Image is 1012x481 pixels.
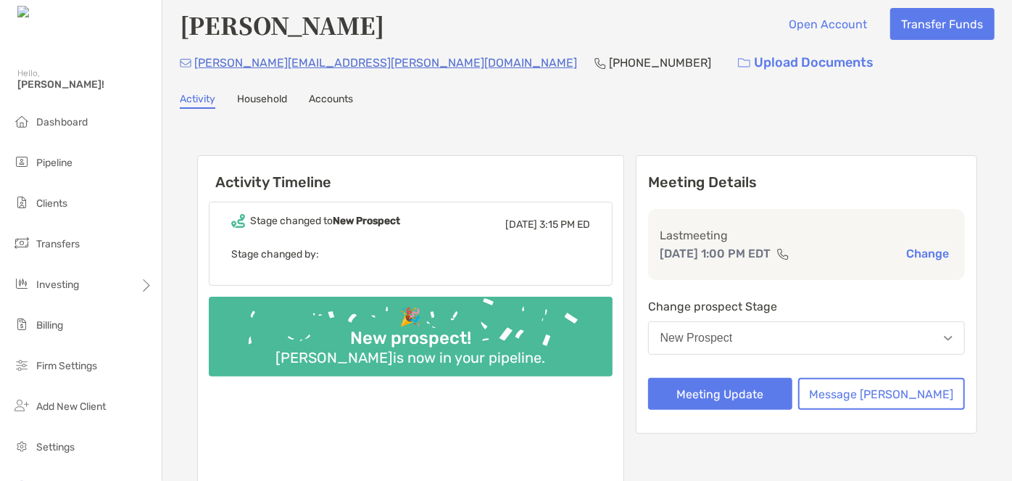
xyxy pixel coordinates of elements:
p: [DATE] 1:00 PM EDT [660,244,771,263]
p: [PHONE_NUMBER] [609,54,711,72]
img: Event icon [231,214,245,228]
div: New Prospect [660,332,733,345]
span: Pipeline [36,157,72,169]
img: billing icon [13,316,30,333]
img: pipeline icon [13,153,30,170]
span: Billing [36,319,63,332]
div: New prospect! [344,328,477,349]
img: Phone Icon [594,57,606,69]
span: Transfers [36,238,80,250]
button: Meeting Update [648,378,792,410]
img: Open dropdown arrow [944,336,953,341]
button: Transfer Funds [890,8,995,40]
h4: [PERSON_NAME] [180,8,384,41]
span: Investing [36,279,79,291]
img: clients icon [13,194,30,211]
span: [PERSON_NAME]! [17,78,153,91]
img: firm-settings icon [13,356,30,374]
span: Firm Settings [36,360,97,372]
button: Change [902,246,953,261]
div: Stage changed to [250,215,400,227]
img: settings icon [13,437,30,455]
img: communication type [776,248,789,260]
span: Dashboard [36,116,88,128]
p: Change prospect Stage [648,297,965,316]
a: Accounts [309,93,353,109]
button: Message [PERSON_NAME] [798,378,965,410]
button: New Prospect [648,321,965,355]
img: investing icon [13,275,30,292]
span: Add New Client [36,400,106,413]
p: [PERSON_NAME][EMAIL_ADDRESS][PERSON_NAME][DOMAIN_NAME] [194,54,577,72]
img: Zoe Logo [17,6,79,20]
a: Activity [180,93,215,109]
span: [DATE] [505,218,537,231]
p: Last meeting [660,226,953,244]
a: Household [237,93,287,109]
img: Email Icon [180,59,191,67]
img: transfers icon [13,234,30,252]
p: Stage changed by: [231,245,590,263]
span: Settings [36,441,75,453]
button: Open Account [778,8,879,40]
img: add_new_client icon [13,397,30,414]
img: dashboard icon [13,112,30,130]
span: Clients [36,197,67,210]
img: button icon [738,58,750,68]
p: Meeting Details [648,173,965,192]
b: New Prospect [333,215,400,227]
div: [PERSON_NAME] is now in your pipeline. [270,349,551,366]
div: 🎉 [394,307,427,328]
h6: Activity Timeline [198,156,623,191]
span: 3:15 PM ED [539,218,590,231]
a: Upload Documents [729,47,883,78]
